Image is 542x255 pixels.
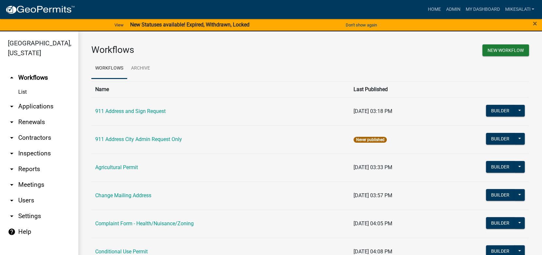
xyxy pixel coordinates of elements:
[95,248,148,255] a: Conditional Use Permit
[533,19,537,28] span: ×
[130,22,249,28] strong: New Statuses available! Expired, Withdrawn, Locked
[8,150,16,157] i: arrow_drop_down
[95,220,194,227] a: Complaint Form - Health/Nuisance/Zoning
[95,164,138,170] a: Agricultural Permit
[425,3,443,16] a: Home
[443,3,463,16] a: Admin
[482,44,529,56] button: New Workflow
[8,118,16,126] i: arrow_drop_down
[354,164,392,170] span: [DATE] 03:33 PM
[350,81,439,97] th: Last Published
[354,248,392,255] span: [DATE] 04:08 PM
[486,217,515,229] button: Builder
[8,181,16,189] i: arrow_drop_down
[8,212,16,220] i: arrow_drop_down
[8,197,16,204] i: arrow_drop_down
[343,20,380,30] button: Don't show again
[91,44,305,56] h3: Workflows
[8,103,16,110] i: arrow_drop_down
[8,134,16,142] i: arrow_drop_down
[486,105,515,117] button: Builder
[533,20,537,27] button: Close
[463,3,502,16] a: My Dashboard
[354,220,392,227] span: [DATE] 04:05 PM
[354,192,392,199] span: [DATE] 03:57 PM
[354,137,386,143] span: Never published
[91,81,350,97] th: Name
[8,228,16,236] i: help
[91,58,127,79] a: Workflows
[486,189,515,201] button: Builder
[354,108,392,114] span: [DATE] 03:18 PM
[486,161,515,173] button: Builder
[95,108,166,114] a: 911 Address and Sign Request
[95,136,182,142] a: 911 Address City Admin Request Only
[112,20,126,30] a: View
[502,3,537,16] a: MikeSalati
[127,58,154,79] a: Archive
[8,165,16,173] i: arrow_drop_down
[8,74,16,82] i: arrow_drop_up
[95,192,151,199] a: Change Mailing Address
[486,133,515,145] button: Builder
